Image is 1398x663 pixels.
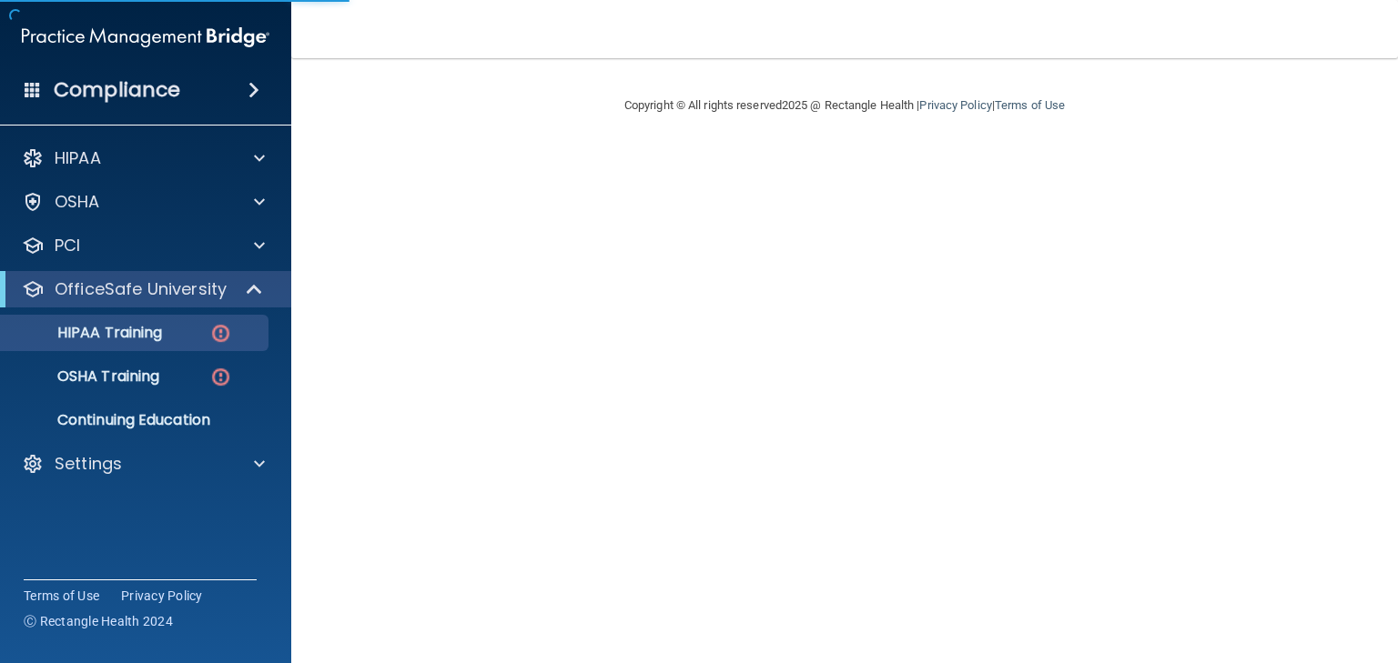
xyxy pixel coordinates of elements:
[22,147,265,169] a: HIPAA
[55,278,227,300] p: OfficeSafe University
[995,98,1065,112] a: Terms of Use
[22,19,269,55] img: PMB logo
[55,235,80,256] p: PCI
[54,77,180,103] h4: Compliance
[24,587,99,605] a: Terms of Use
[55,147,101,169] p: HIPAA
[24,612,173,630] span: Ⓒ Rectangle Health 2024
[209,322,232,345] img: danger-circle.6113f641.png
[55,453,122,475] p: Settings
[12,367,159,386] p: OSHA Training
[22,278,264,300] a: OfficeSafe University
[121,587,203,605] a: Privacy Policy
[55,191,100,213] p: OSHA
[12,324,162,342] p: HIPAA Training
[512,76,1177,135] div: Copyright © All rights reserved 2025 @ Rectangle Health | |
[919,98,991,112] a: Privacy Policy
[209,366,232,388] img: danger-circle.6113f641.png
[22,191,265,213] a: OSHA
[22,453,265,475] a: Settings
[22,235,265,256] a: PCI
[12,411,260,429] p: Continuing Education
